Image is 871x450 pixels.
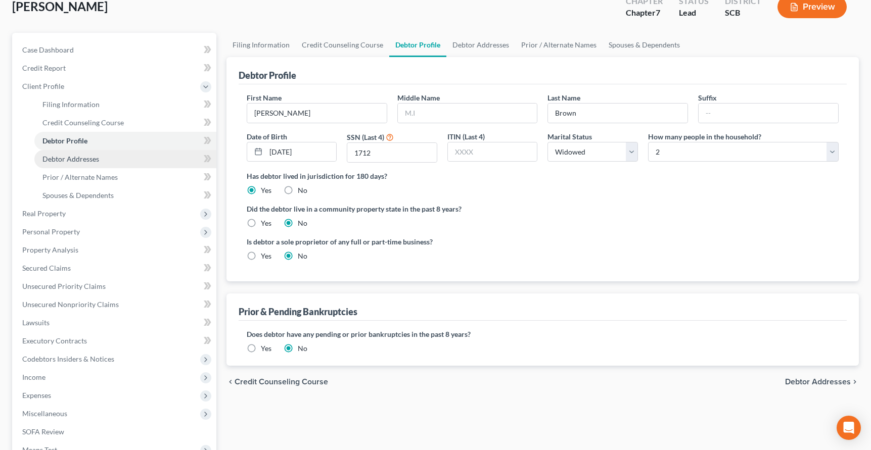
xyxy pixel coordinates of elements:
[22,318,50,327] span: Lawsuits
[389,33,446,57] a: Debtor Profile
[239,306,357,318] div: Prior & Pending Bankruptcies
[699,104,838,123] input: --
[298,343,307,354] label: No
[14,423,216,441] a: SOFA Review
[698,92,717,103] label: Suffix
[679,7,709,19] div: Lead
[42,100,100,109] span: Filing Information
[851,378,859,386] i: chevron_right
[547,92,580,103] label: Last Name
[548,104,687,123] input: --
[725,7,761,19] div: SCB
[14,241,216,259] a: Property Analysis
[226,33,296,57] a: Filing Information
[247,236,538,247] label: Is debtor a sole proprietor of any full or part-time business?
[22,391,51,399] span: Expenses
[34,114,216,132] a: Credit Counseling Course
[837,416,861,440] div: Open Intercom Messenger
[247,131,287,142] label: Date of Birth
[261,251,271,261] label: Yes
[261,185,271,195] label: Yes
[226,378,328,386] button: chevron_left Credit Counseling Course
[22,82,64,90] span: Client Profile
[785,378,851,386] span: Debtor Addresses
[22,282,106,290] span: Unsecured Priority Claims
[22,245,78,254] span: Property Analysis
[34,168,216,186] a: Prior / Alternate Names
[247,171,839,181] label: Has debtor lived in jurisdiction for 180 days?
[22,45,74,54] span: Case Dashboard
[447,131,485,142] label: ITIN (Last 4)
[247,104,387,123] input: --
[22,209,66,218] span: Real Property
[42,118,124,127] span: Credit Counseling Course
[261,343,271,354] label: Yes
[14,314,216,332] a: Lawsuits
[14,41,216,59] a: Case Dashboard
[298,185,307,195] label: No
[347,132,384,142] label: SSN (Last 4)
[446,33,515,57] a: Debtor Addresses
[22,264,71,272] span: Secured Claims
[14,59,216,77] a: Credit Report
[22,427,64,436] span: SOFA Review
[22,336,87,345] span: Executory Contracts
[448,142,537,162] input: XXXX
[626,7,663,19] div: Chapter
[347,143,437,162] input: XXXX
[22,227,80,236] span: Personal Property
[547,131,592,142] label: Marital Status
[247,92,282,103] label: First Name
[298,218,307,228] label: No
[22,409,67,418] span: Miscellaneous
[785,378,859,386] button: Debtor Addresses chevron_right
[648,131,761,142] label: How many people in the household?
[398,104,537,123] input: M.I
[34,95,216,114] a: Filing Information
[603,33,686,57] a: Spouses & Dependents
[22,300,119,309] span: Unsecured Nonpriority Claims
[226,378,235,386] i: chevron_left
[235,378,328,386] span: Credit Counseling Course
[656,8,660,17] span: 7
[515,33,603,57] a: Prior / Alternate Names
[34,150,216,168] a: Debtor Addresses
[42,191,114,199] span: Spouses & Dependents
[42,155,99,163] span: Debtor Addresses
[42,173,118,181] span: Prior / Alternate Names
[22,355,114,363] span: Codebtors Insiders & Notices
[298,251,307,261] label: No
[247,329,839,339] label: Does debtor have any pending or prior bankruptcies in the past 8 years?
[397,92,440,103] label: Middle Name
[261,218,271,228] label: Yes
[42,136,87,145] span: Debtor Profile
[239,69,296,81] div: Debtor Profile
[34,132,216,150] a: Debtor Profile
[247,204,839,214] label: Did the debtor live in a community property state in the past 8 years?
[22,373,45,381] span: Income
[22,64,66,72] span: Credit Report
[266,142,337,162] input: MM/DD/YYYY
[14,295,216,314] a: Unsecured Nonpriority Claims
[296,33,389,57] a: Credit Counseling Course
[34,186,216,205] a: Spouses & Dependents
[14,277,216,295] a: Unsecured Priority Claims
[14,259,216,277] a: Secured Claims
[14,332,216,350] a: Executory Contracts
